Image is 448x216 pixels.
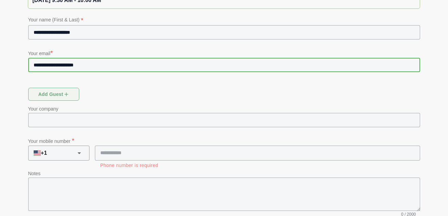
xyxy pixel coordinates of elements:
p: Your company [28,105,420,113]
div: Phone number is required [100,163,415,167]
button: Add guest [28,88,79,101]
p: Your mobile number [28,136,420,146]
p: Notes [28,169,420,178]
p: Your email [28,48,420,58]
span: Add guest [38,88,69,101]
p: Your name (First & Last) [28,16,420,25]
